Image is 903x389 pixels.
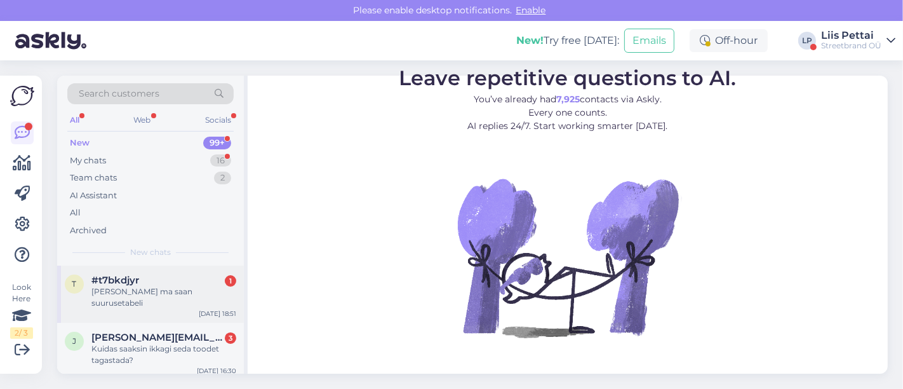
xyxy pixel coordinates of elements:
[199,309,236,318] div: [DATE] 18:51
[72,336,76,346] span: j
[798,32,816,50] div: LP
[225,275,236,287] div: 1
[70,137,90,149] div: New
[10,282,33,339] div: Look Here
[10,327,33,339] div: 2 / 3
[72,279,77,289] span: t
[70,207,81,219] div: All
[70,224,107,237] div: Archived
[821,31,881,41] div: Liis Pettai
[10,86,34,106] img: Askly Logo
[399,93,737,133] p: You’ve already had contacts via Askly. Every one counts. AI replies 24/7. Start working smarter [...
[91,286,236,309] div: [PERSON_NAME] ma saan suurusetabeli
[203,112,234,128] div: Socials
[690,29,768,52] div: Off-hour
[203,137,231,149] div: 99+
[131,112,154,128] div: Web
[399,65,737,90] span: Leave repetitive questions to AI.
[624,29,674,53] button: Emails
[225,332,236,344] div: 3
[91,343,236,366] div: Kuidas saaksin ikkagi seda toodet tagastada?
[516,33,619,48] div: Try free [DATE]:
[821,31,895,51] a: Liis PettaiStreetbrand OÜ
[79,87,159,100] span: Search customers
[70,154,106,167] div: My chats
[130,247,171,258] span: New chats
[70,189,117,202] div: AI Assistant
[70,172,117,184] div: Team chats
[197,366,236,376] div: [DATE] 16:30
[516,34,544,46] b: New!
[453,143,682,372] img: No Chat active
[67,112,82,128] div: All
[556,93,580,105] b: 7,925
[214,172,231,184] div: 2
[91,275,139,286] span: #t7bkdjyr
[512,4,550,16] span: Enable
[821,41,881,51] div: Streetbrand OÜ
[210,154,231,167] div: 16
[91,332,224,343] span: jennifer.veismann@gmail.com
